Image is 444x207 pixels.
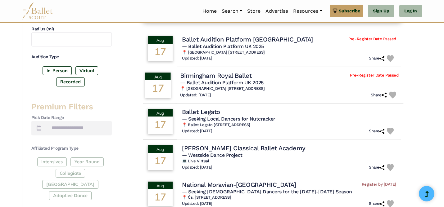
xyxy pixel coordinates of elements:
span: — Ballet Audition Platform UK 2025 [180,80,264,86]
h6: Updated: [DATE] [180,92,211,98]
div: Aug [148,109,173,117]
h6: 📍 [GEOGRAPHIC_DATA] [STREET_ADDRESS] [182,50,396,55]
h6: Updated: [DATE] [182,165,212,170]
div: 17 [148,189,173,206]
div: Aug [148,145,173,153]
h4: Audition Type [31,54,112,60]
h6: Updated: [DATE] [182,129,212,134]
div: Aug [148,36,173,44]
label: In-Person [43,66,72,75]
h6: 📍 Čs. [STREET_ADDRESS] [182,195,396,200]
a: Home [200,5,219,18]
h4: [PERSON_NAME] Classical Ballet Academy [182,144,306,152]
h4: Pick Date Range [31,115,112,121]
h6: Share [369,201,384,206]
a: Search [219,5,245,18]
h4: Ballet Legato [182,108,220,116]
h6: Share [369,56,384,61]
img: gem.svg [333,7,338,14]
h6: Share [369,165,384,170]
h6: Updated: [DATE] [182,201,212,206]
h3: Premium Filters [31,102,112,112]
a: Subscribe [330,5,363,17]
span: — Seeking [DEMOGRAPHIC_DATA] Dancers for the [DATE]-[DATE] Season [182,189,352,195]
span: — Seeking Local Dancers for Nutcracker [182,116,275,122]
a: Store [245,5,263,18]
h4: Birmingham Royal Ballet [180,71,251,80]
div: 17 [148,117,173,134]
div: 17 [148,153,173,170]
label: Virtual [75,66,98,75]
span: Pre-Register Date Passed [350,73,399,78]
div: Aug [145,73,171,80]
h6: 📍 [GEOGRAPHIC_DATA] [STREET_ADDRESS] [180,86,399,91]
span: — Westside Dance Project [182,152,242,158]
h6: Share [369,129,384,134]
span: Subscribe [339,7,360,14]
h4: Radius (mi) [31,26,112,32]
a: Sign Up [368,5,394,17]
span: Pre-Register Date Passed [348,37,396,42]
h4: Ballet Audition Platform [GEOGRAPHIC_DATA] [182,35,313,43]
h6: 💻 Live Virtual [182,159,396,164]
h6: Share [371,92,387,98]
a: Resources [291,5,324,18]
h4: Affiliated Program Type [31,145,112,152]
a: Advertise [263,5,291,18]
h4: National Moravian-[GEOGRAPHIC_DATA] [182,181,296,189]
span: Register by [DATE] [362,182,396,187]
span: — Ballet Audition Platform UK 2025 [182,43,264,49]
a: Log In [399,5,422,17]
div: 17 [145,80,171,98]
h6: 📍 Ballet Legato [STREET_ADDRESS] [182,122,396,128]
div: Aug [148,182,173,189]
h6: Updated: [DATE] [182,56,212,61]
label: Recorded [56,77,85,86]
div: 17 [148,44,173,61]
